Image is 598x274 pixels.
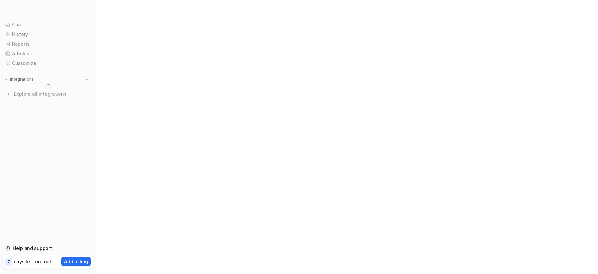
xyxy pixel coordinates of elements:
a: Explore all integrations [3,89,93,99]
a: Articles [3,49,93,58]
p: Add billing [64,258,88,265]
p: days left on trial [14,258,51,265]
a: Chat [3,20,93,29]
button: Add billing [61,257,91,266]
img: explore all integrations [5,91,12,97]
img: menu_add.svg [85,77,89,82]
a: Reports [3,39,93,49]
a: Help and support [3,244,93,253]
p: 7 [7,259,10,265]
span: Explore all integrations [14,89,90,99]
a: Customize [3,59,93,68]
p: Integrations [10,77,34,82]
button: Integrations [3,76,36,83]
a: History [3,30,93,39]
img: expand menu [4,77,9,82]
